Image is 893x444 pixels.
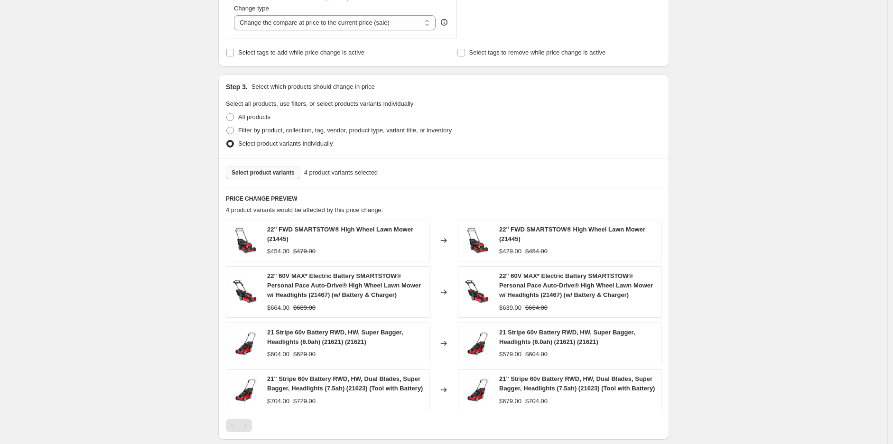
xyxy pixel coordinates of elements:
img: toro-21-stripe-60v-battery-rwd-hw-dual-blades-super-bagger-headlights-75ah-21623-tor-21623-arco-l... [463,376,492,404]
div: $639.00 [499,303,521,313]
h6: PRICE CHANGE PREVIEW [226,195,661,203]
div: $679.00 [499,397,521,406]
div: $704.00 [267,397,289,406]
strike: $729.00 [293,397,316,406]
strike: $704.00 [525,397,548,406]
span: 21" Stripe 60v Battery RWD, HW, Dual Blades, Super Bagger, Headlights (7.5ah) (21623) (Tool with ... [499,375,655,392]
span: 22" FWD SMARTSTOW® High Wheel Lawn Mower (21445) [499,226,645,242]
span: 4 product variants selected [304,168,378,177]
span: 21 Stripe 60v Battery RWD, HW, Super Bagger, Headlights (6.0ah) (21621) (21621) [499,329,635,345]
span: 21" Stripe 60v Battery RWD, HW, Dual Blades, Super Bagger, Headlights (7.5ah) (21623) (Tool with ... [267,375,423,392]
strike: $454.00 [525,247,548,256]
button: Select product variants [226,166,300,179]
span: 21 Stripe 60v Battery RWD, HW, Super Bagger, Headlights (6.0ah) (21621) (21621) [267,329,403,345]
img: toro-22-60v-max-electric-battery-smartstow-personal-pace-auto-drive-high-wheel-lawn-mower-w-headl... [231,278,260,306]
span: Select product variants individually [238,140,333,147]
span: Select tags to add while price change is active [238,49,364,56]
img: 22-fwd-smartstow-high-wheel-lawn-mower-21445-406508_80x.jpg [463,226,492,255]
strike: $604.00 [525,350,548,359]
div: $664.00 [267,303,289,313]
img: 22-fwd-smartstow-high-wheel-lawn-mower-21445-406508_80x.jpg [231,226,260,255]
span: 22" 60V MAX* Electric Battery SMARTSTOW® Personal Pace Auto-Drive® High Wheel Lawn Mower w/ Headl... [267,272,421,298]
div: $579.00 [499,350,521,359]
img: toro-22-60v-max-electric-battery-smartstow-personal-pace-auto-drive-high-wheel-lawn-mower-w-headl... [463,278,492,306]
span: Change type [234,5,269,12]
img: toro-21-stripe-60v-battery-rwd-hw-dual-blades-super-bagger-headlights-75ah-21623-tor-21623-arco-l... [231,376,260,404]
strike: $689.00 [293,303,316,313]
span: 22" FWD SMARTSTOW® High Wheel Lawn Mower (21445) [267,226,413,242]
span: Select tags to remove while price change is active [469,49,606,56]
h2: Step 3. [226,82,248,92]
strike: $479.00 [293,247,316,256]
img: toro-21-stripe-60v-battery-rwd-hw-super-bagger-headlights-60ah-21621-tor-21621-arco-lawn-equipmen... [231,329,260,358]
nav: Pagination [226,419,252,432]
span: 4 product variants would be affected by this price change: [226,206,383,213]
span: All products [238,113,270,120]
div: $454.00 [267,247,289,256]
span: Filter by product, collection, tag, vendor, product type, variant title, or inventory [238,127,452,134]
strike: $629.00 [293,350,316,359]
div: $604.00 [267,350,289,359]
span: 22" 60V MAX* Electric Battery SMARTSTOW® Personal Pace Auto-Drive® High Wheel Lawn Mower w/ Headl... [499,272,653,298]
img: toro-21-stripe-60v-battery-rwd-hw-super-bagger-headlights-60ah-21621-tor-21621-arco-lawn-equipmen... [463,329,492,358]
div: help [439,18,449,27]
strike: $664.00 [525,303,548,313]
p: Select which products should change in price [251,82,375,92]
span: Select all products, use filters, or select products variants individually [226,100,413,107]
span: Select product variants [232,169,295,176]
div: $429.00 [499,247,521,256]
